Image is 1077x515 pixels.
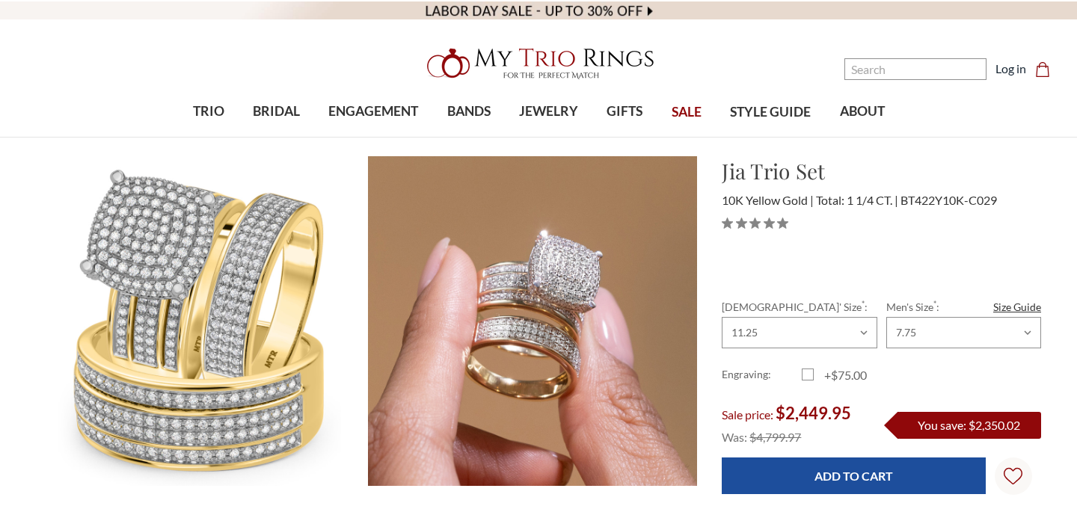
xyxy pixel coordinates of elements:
[1035,60,1059,78] a: Cart with 0 items
[672,102,702,122] span: SALE
[816,193,898,207] span: Total: 1 1/4 CT.
[447,102,491,121] span: BANDS
[269,136,283,138] button: submenu toggle
[722,457,985,494] input: Add to Cart
[432,87,504,136] a: BANDS
[368,156,698,486] img: Photo of Jia 1 1/4 ct tw. Diamond Cushion Cluster Trio Set 10K Yellow Gold [BT422Y-C029]
[722,193,814,207] span: 10K Yellow Gold
[193,102,224,121] span: TRIO
[844,58,987,80] input: Search
[1035,62,1050,77] svg: cart.cart_preview
[178,87,238,136] a: TRIO
[730,102,811,122] span: STYLE GUIDE
[314,87,432,136] a: ENGAGEMENT
[505,87,592,136] a: JEWELRY
[617,136,632,138] button: submenu toggle
[607,102,642,121] span: GIFTS
[37,156,366,486] img: Photo of Jia 1 1/4 ct tw. Diamond Cushion Cluster Trio Set 10K Yellow Gold [BT422Y-C029]
[366,136,381,138] button: submenu toggle
[722,155,1041,187] h1: Jia Trio Set
[802,366,882,384] label: +$75.00
[722,430,747,444] span: Was:
[722,299,877,315] label: [DEMOGRAPHIC_DATA]' Size :
[993,299,1041,315] a: Size Guide
[918,418,1020,432] span: You save: $2,350.02
[900,193,997,207] span: BT422Y10K-C029
[592,87,657,136] a: GIFTS
[313,40,765,87] a: My Trio Rings
[776,403,851,423] span: $2,449.95
[419,40,658,87] img: My Trio Rings
[239,87,314,136] a: BRIDAL
[201,136,216,138] button: submenu toggle
[722,407,773,422] span: Sale price:
[722,366,802,384] label: Engraving:
[749,430,801,444] span: $4,799.97
[995,60,1026,78] a: Log in
[657,88,716,137] a: SALE
[519,102,578,121] span: JEWELRY
[328,102,418,121] span: ENGAGEMENT
[461,136,476,138] button: submenu toggle
[253,102,300,121] span: BRIDAL
[886,299,1041,315] label: Men's Size :
[995,457,1032,495] a: Wish Lists
[541,136,556,138] button: submenu toggle
[716,88,825,137] a: STYLE GUIDE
